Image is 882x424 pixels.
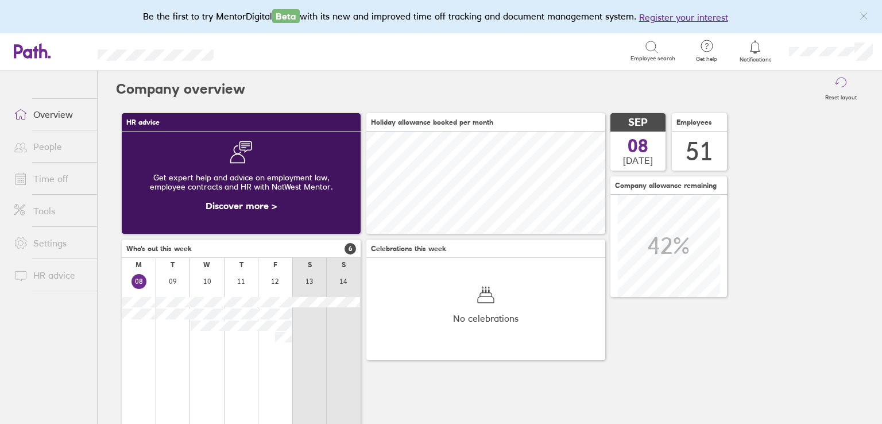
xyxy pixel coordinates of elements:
[116,71,245,107] h2: Company overview
[628,137,648,155] span: 08
[203,261,210,269] div: W
[5,103,97,126] a: Overview
[272,9,300,23] span: Beta
[818,71,864,107] button: Reset layout
[5,199,97,222] a: Tools
[676,118,712,126] span: Employees
[818,91,864,101] label: Reset layout
[623,155,653,165] span: [DATE]
[371,118,493,126] span: Holiday allowance booked per month
[273,261,277,269] div: F
[5,135,97,158] a: People
[686,137,713,166] div: 51
[453,313,519,323] span: No celebrations
[615,182,717,190] span: Company allowance remaining
[206,200,277,211] a: Discover more >
[126,245,192,253] span: Who's out this week
[371,245,446,253] span: Celebrations this week
[737,39,774,63] a: Notifications
[5,167,97,190] a: Time off
[630,55,675,62] span: Employee search
[131,164,351,201] div: Get expert help and advice on employment law, employee contracts and HR with NatWest Mentor.
[308,261,312,269] div: S
[737,56,774,63] span: Notifications
[143,9,740,24] div: Be the first to try MentorDigital with its new and improved time off tracking and document manage...
[345,243,356,255] span: 6
[5,232,97,255] a: Settings
[342,261,346,269] div: S
[245,45,274,56] div: Search
[239,261,243,269] div: T
[136,261,142,269] div: M
[171,261,175,269] div: T
[126,118,160,126] span: HR advice
[639,10,728,24] button: Register your interest
[628,117,648,129] span: SEP
[5,264,97,287] a: HR advice
[688,56,725,63] span: Get help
